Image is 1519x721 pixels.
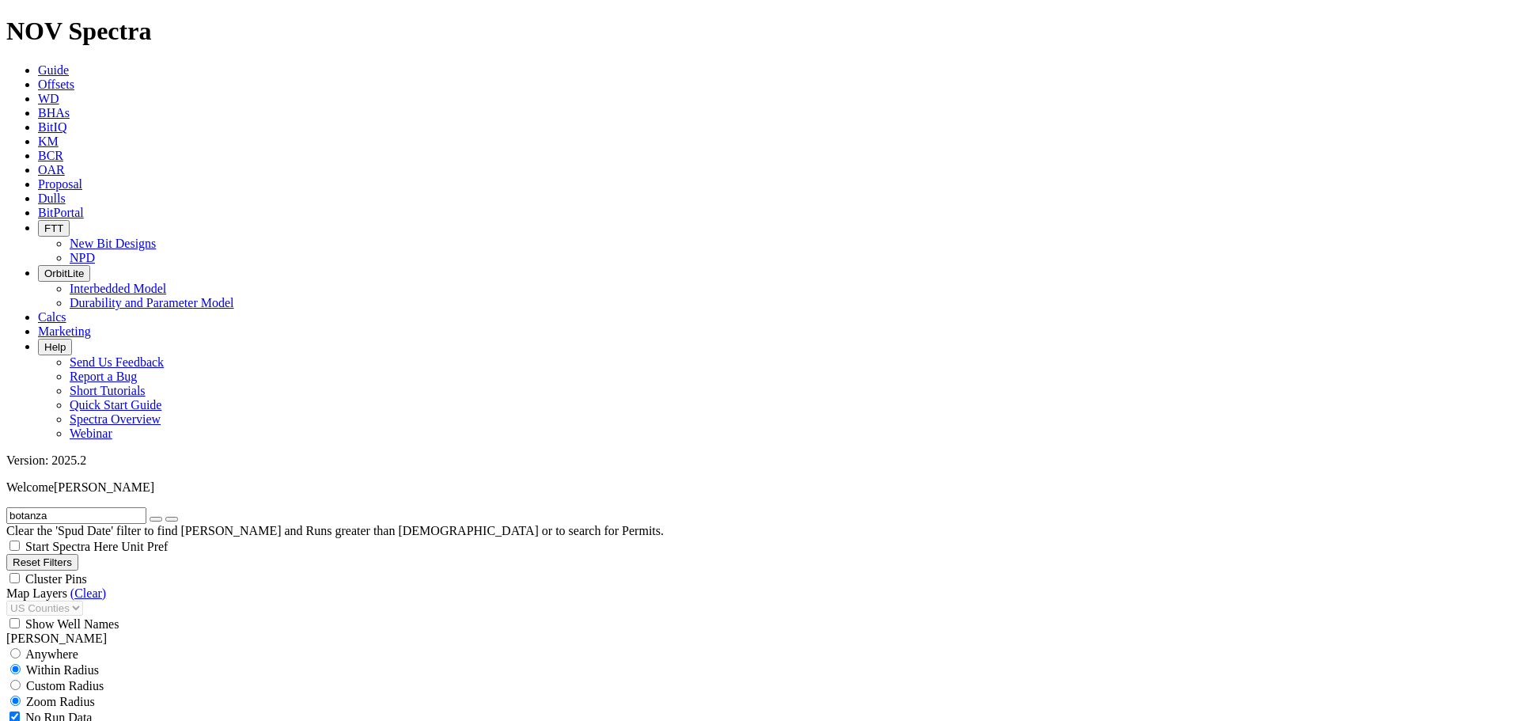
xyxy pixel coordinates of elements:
[6,586,67,600] span: Map Layers
[38,163,65,176] a: OAR
[6,632,1513,646] div: [PERSON_NAME]
[6,524,664,537] span: Clear the 'Spud Date' filter to find [PERSON_NAME] and Runs greater than [DEMOGRAPHIC_DATA] or to...
[44,341,66,353] span: Help
[38,120,66,134] a: BitIQ
[38,324,91,338] a: Marketing
[70,427,112,440] a: Webinar
[70,370,137,383] a: Report a Bug
[25,617,119,631] span: Show Well Names
[6,453,1513,468] div: Version: 2025.2
[38,63,69,77] a: Guide
[9,541,20,551] input: Start Spectra Here
[70,384,146,397] a: Short Tutorials
[25,540,118,553] span: Start Spectra Here
[38,135,59,148] a: KM
[26,663,99,677] span: Within Radius
[44,268,84,279] span: OrbitLite
[70,251,95,264] a: NPD
[38,78,74,91] a: Offsets
[70,412,161,426] a: Spectra Overview
[26,695,95,708] span: Zoom Radius
[70,282,166,295] a: Interbedded Model
[70,355,164,369] a: Send Us Feedback
[38,206,84,219] a: BitPortal
[6,507,146,524] input: Search
[6,480,1513,495] p: Welcome
[38,149,63,162] a: BCR
[70,296,234,309] a: Durability and Parameter Model
[70,398,161,412] a: Quick Start Guide
[25,572,87,586] span: Cluster Pins
[54,480,154,494] span: [PERSON_NAME]
[6,554,78,571] button: Reset Filters
[38,310,66,324] a: Calcs
[38,220,70,237] button: FTT
[121,540,168,553] span: Unit Pref
[70,586,106,600] a: (Clear)
[38,265,90,282] button: OrbitLite
[38,92,59,105] a: WD
[38,177,82,191] a: Proposal
[44,222,63,234] span: FTT
[6,17,1513,46] h1: NOV Spectra
[38,192,66,205] a: Dulls
[38,106,70,120] a: BHAs
[70,237,156,250] a: New Bit Designs
[26,679,104,693] span: Custom Radius
[25,647,78,661] span: Anywhere
[38,339,72,355] button: Help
